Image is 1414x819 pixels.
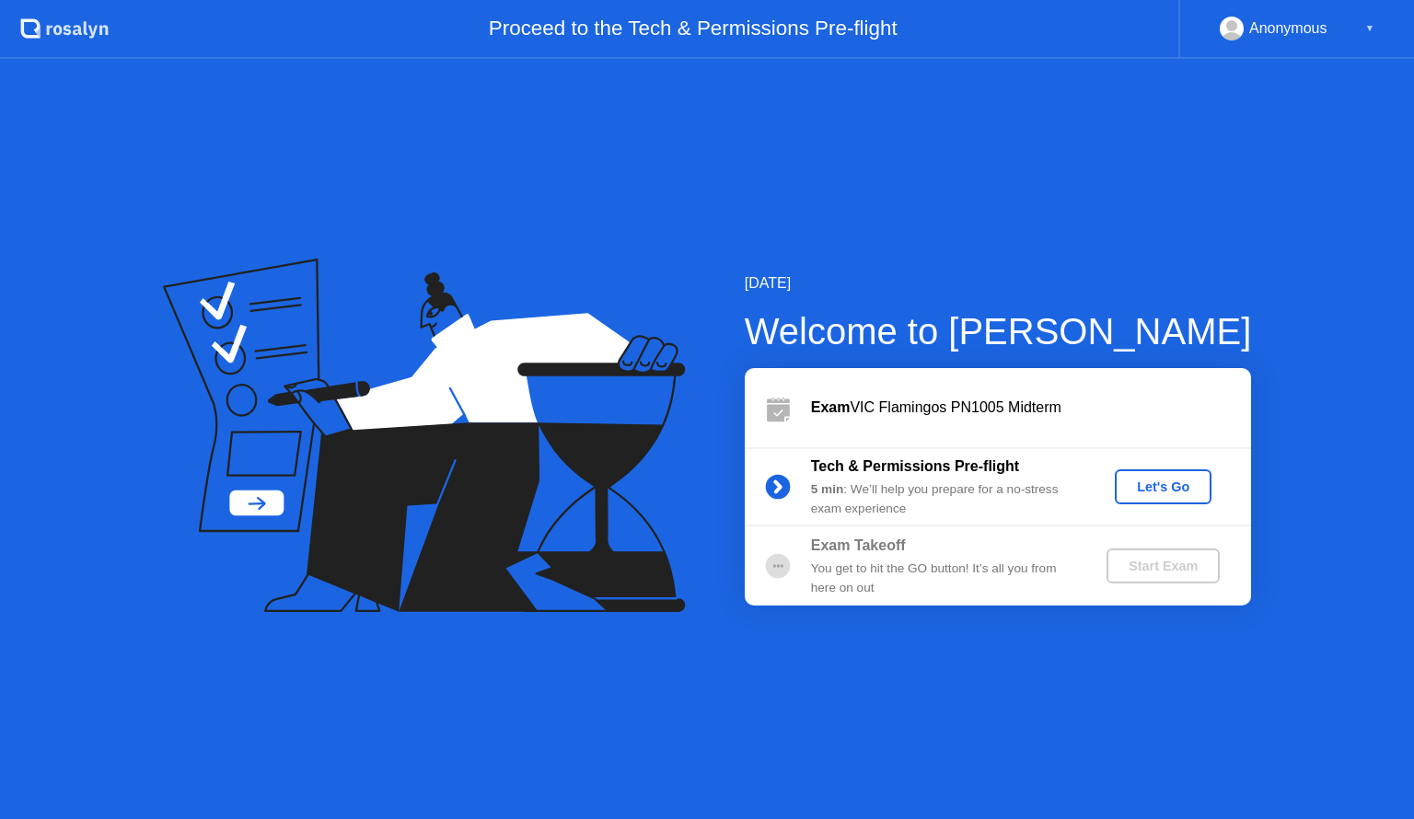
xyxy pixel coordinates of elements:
div: VIC Flamingos PN1005 Midterm [811,397,1251,419]
div: Welcome to [PERSON_NAME] [745,304,1252,359]
div: Anonymous [1249,17,1327,40]
div: Let's Go [1122,479,1204,494]
b: Exam Takeoff [811,537,906,553]
b: 5 min [811,482,844,496]
div: : We’ll help you prepare for a no-stress exam experience [811,480,1076,518]
div: Start Exam [1114,559,1212,573]
b: Tech & Permissions Pre-flight [811,458,1019,474]
div: You get to hit the GO button! It’s all you from here on out [811,559,1076,597]
div: ▼ [1365,17,1374,40]
b: Exam [811,399,851,415]
button: Start Exam [1107,548,1220,583]
div: [DATE] [745,272,1252,294]
button: Let's Go [1115,469,1211,504]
